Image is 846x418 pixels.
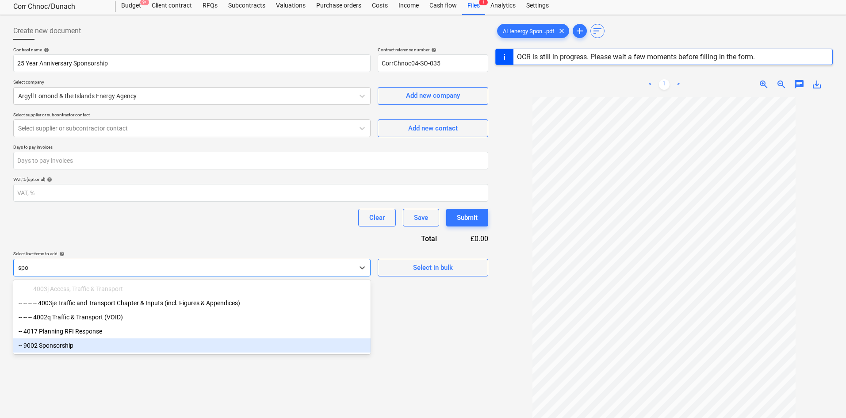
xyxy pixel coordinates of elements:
[574,26,585,36] span: add
[414,212,428,223] div: Save
[406,90,460,101] div: Add new company
[57,251,65,257] span: help
[408,123,458,134] div: Add new contact
[592,26,603,36] span: sort
[498,28,560,35] span: ALIenergy Spon...pdf
[378,47,488,53] div: Contract reference number
[451,234,488,244] div: £0.00
[13,324,371,338] div: -- 4017 Planning RFI Response
[13,2,105,12] div: Corr Chnoc/Dunach
[13,282,371,296] div: -- -- -- 4003j Access, Traffic & Transport
[497,24,569,38] div: ALIenergy Spon...pdf
[45,177,52,182] span: help
[13,310,371,324] div: -- -- -- 4002q Traffic & Transport (VOID)
[413,262,453,273] div: Select in bulk
[13,54,371,72] input: Document name
[373,234,451,244] div: Total
[403,209,439,226] button: Save
[369,212,385,223] div: Clear
[659,79,670,90] a: Page 1 is your current page
[13,251,371,257] div: Select line-items to add
[673,79,684,90] a: Next page
[446,209,488,226] button: Submit
[429,47,436,53] span: help
[457,212,478,223] div: Submit
[13,112,371,119] p: Select supplier or subcontractor contact
[378,54,488,72] input: Reference number
[776,79,787,90] span: zoom_out
[13,144,488,152] p: Days to pay invoices
[358,209,396,226] button: Clear
[556,26,567,36] span: clear
[42,47,49,53] span: help
[517,53,755,61] div: OCR is still in progress. Please wait a few moments before filling in the form.
[812,79,822,90] span: save_alt
[758,79,769,90] span: zoom_in
[378,119,488,137] button: Add new contact
[13,296,371,310] div: -- -- -- -- 4003je Traffic and Transport Chapter & Inputs (incl. Figures & Appendices)
[378,259,488,276] button: Select in bulk
[13,47,371,53] div: Contract name
[13,79,371,87] p: Select company
[378,87,488,105] button: Add new company
[13,338,371,353] div: -- 9002 Sponsorship
[13,184,488,202] input: VAT, %
[13,176,488,182] div: VAT, % (optional)
[13,152,488,169] input: Days to pay invoices
[645,79,655,90] a: Previous page
[802,376,846,418] iframe: Chat Widget
[794,79,804,90] span: chat
[13,26,81,36] span: Create new document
